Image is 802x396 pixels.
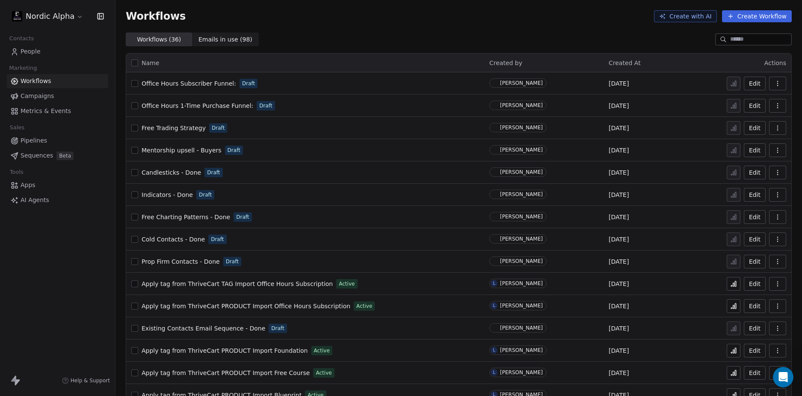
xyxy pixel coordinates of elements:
button: Nordic Alpha [10,9,85,24]
a: Help & Support [62,377,110,384]
div: L [493,302,495,309]
span: [DATE] [609,124,629,132]
a: Office Hours Subscriber Funnel: [142,79,236,88]
a: AI Agents [7,193,108,207]
div: This is specific to our account and after searching through the documentation that is available i... [38,31,157,73]
div: You’ll get replies here and in your email: ✉️ [14,128,133,162]
img: S [491,169,497,176]
button: Emoji picker [27,280,34,287]
button: Start recording [54,280,61,287]
span: Marketing [6,62,41,74]
a: Office Hours 1-Time Purchase Funnel: [142,101,253,110]
iframe: Intercom live chat [773,367,793,387]
span: [DATE] [609,257,629,266]
button: Edit [744,210,766,224]
img: S [491,80,497,86]
div: [PERSON_NAME] [500,347,543,353]
span: Apply tag from ThriveCart PRODUCT Import Free Course [142,369,310,376]
span: Created by [489,60,522,66]
span: Draft [228,146,240,154]
span: Draft [207,169,220,176]
img: Profile image for Fin [24,5,38,18]
div: [PERSON_NAME] [500,369,543,375]
a: Edit [744,166,766,179]
img: S [491,147,497,153]
div: [PERSON_NAME] [500,191,543,197]
div: L [493,280,495,287]
img: S [491,214,497,220]
div: L [493,347,495,354]
span: Office Hours 1-Time Purchase Funnel: [142,102,253,109]
a: Apply tag from ThriveCart PRODUCT Import Foundation [142,346,308,355]
img: S [491,191,497,198]
span: Apps [21,181,36,190]
button: Edit [744,99,766,113]
h1: Fin [41,4,52,11]
button: Create Workflow [722,10,792,22]
a: People [7,45,108,59]
span: Draft [199,191,212,199]
span: Workflows [126,10,186,22]
span: Apply tag from ThriveCart PRODUCT Import Foundation [142,347,308,354]
button: Edit [744,277,766,291]
div: [PERSON_NAME] [500,280,543,286]
div: [PERSON_NAME] [500,80,543,86]
button: Edit [744,232,766,246]
button: go back [6,3,22,20]
a: Indicators - Done [142,191,193,199]
span: Sales [6,121,28,134]
div: L [493,369,495,376]
span: Metrics & Events [21,107,71,116]
span: Active [356,302,372,310]
a: Candlesticks - Done [142,168,201,177]
span: Free Trading Strategy [142,125,206,131]
span: Cold Contacts - Done [142,236,205,243]
a: Edit [744,188,766,202]
span: [DATE] [609,235,629,244]
a: Apply tag from ThriveCart PRODUCT Import Office Hours Subscription [142,302,350,310]
a: Pipelines [7,134,108,148]
a: Cold Contacts - Done [142,235,205,244]
span: Free Charting Patterns - Done [142,214,230,220]
img: S [491,258,497,265]
span: Indicators - Done [142,191,193,198]
b: [EMAIL_ADDRESS][DOMAIN_NAME] [14,146,82,161]
span: Draft [271,325,284,332]
span: Mentorship upsell - Buyers [142,147,222,154]
a: Workflows [7,74,108,88]
span: Active [316,369,331,377]
span: Draft [236,213,249,221]
div: Below is an image showing the "end workflow" on the left from the documentations, but ours is com... [38,77,157,111]
button: Edit [744,366,766,380]
span: [DATE] [609,146,629,155]
button: Edit [744,77,766,90]
span: Draft [242,80,255,87]
div: Fin says… [7,123,164,204]
span: Draft [211,235,224,243]
a: Campaigns [7,89,108,103]
a: Edit [744,322,766,335]
span: Workflows [21,77,51,86]
span: Apply tag from ThriveCart PRODUCT Import Office Hours Subscription [142,303,350,310]
span: Campaigns [21,92,54,101]
div: [PERSON_NAME] [500,147,543,153]
button: Home [134,3,150,20]
div: [PERSON_NAME] [500,214,543,220]
span: Name [142,59,159,68]
div: [PERSON_NAME] [500,258,543,264]
button: Upload attachment [13,280,20,287]
a: Mentorship upsell - Buyers [142,146,222,155]
span: Draft [226,258,239,265]
span: [DATE] [609,302,629,310]
a: Edit [744,121,766,135]
img: S [491,325,497,331]
a: Free Charting Patterns - Done [142,213,230,221]
span: Created At [609,60,641,66]
a: Free Trading Strategy [142,124,206,132]
span: [DATE] [609,369,629,377]
button: Edit [744,299,766,313]
div: You’ll get replies here and in your email:✉️[EMAIL_ADDRESS][DOMAIN_NAME]Our usual reply time🕒1 da... [7,123,140,188]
